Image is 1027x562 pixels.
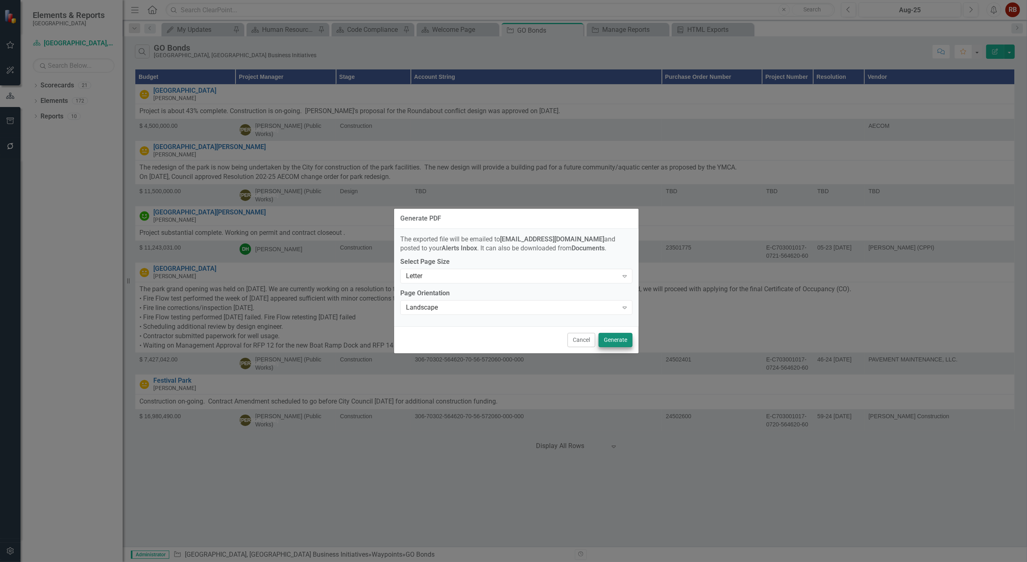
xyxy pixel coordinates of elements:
[400,215,441,222] div: Generate PDF
[400,235,615,252] span: The exported file will be emailed to and posted to your . It can also be downloaded from .
[406,303,618,312] div: Landscape
[500,235,604,243] strong: [EMAIL_ADDRESS][DOMAIN_NAME]
[400,289,632,298] label: Page Orientation
[442,244,477,252] strong: Alerts Inbox
[572,244,605,252] strong: Documents
[599,333,632,347] button: Generate
[567,333,595,347] button: Cancel
[406,272,618,281] div: Letter
[400,257,632,267] label: Select Page Size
